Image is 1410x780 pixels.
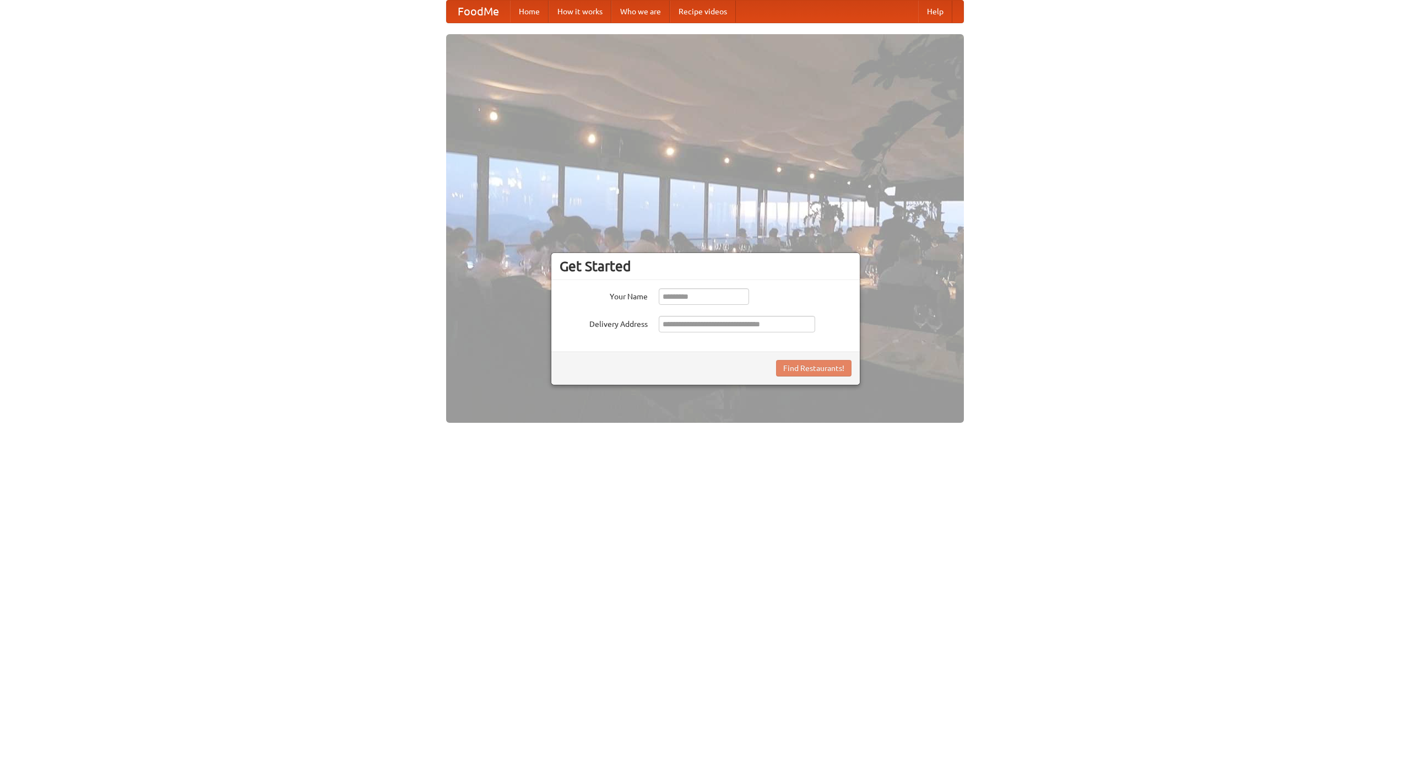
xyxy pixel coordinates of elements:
a: Help [918,1,952,23]
label: Your Name [560,288,648,302]
a: FoodMe [447,1,510,23]
a: Recipe videos [670,1,736,23]
a: Who we are [611,1,670,23]
button: Find Restaurants! [776,360,852,376]
h3: Get Started [560,258,852,275]
label: Delivery Address [560,316,648,330]
a: Home [510,1,549,23]
a: How it works [549,1,611,23]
